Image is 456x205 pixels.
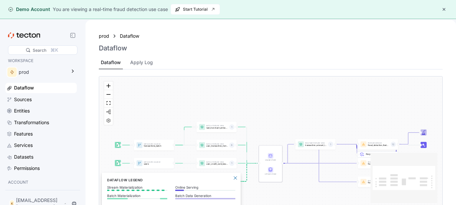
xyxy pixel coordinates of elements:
[120,32,143,40] a: Dataflow
[8,179,74,186] p: ACCOUNT
[8,45,77,55] div: Search⌘K
[14,165,40,172] div: Permissions
[5,106,77,116] a: Entities
[196,158,236,169] a: Batch Feature Viewuser_credit_card_issuer1
[5,163,77,173] a: Permissions
[264,159,277,161] div: Online Store
[53,6,168,13] div: You are viewing a real-time fraud detection use case
[5,118,77,128] a: Transformations
[175,4,216,14] span: Start Tutorial
[134,140,174,151] a: BatchData Sourcetransactions_batch
[171,4,220,15] button: Start Tutorial
[144,144,166,145] p: Batch Data Source
[229,125,235,130] div: 1
[14,142,33,149] div: Services
[5,94,77,105] a: Sources
[104,99,113,108] button: fit view
[50,46,58,54] div: ⌘K
[104,81,113,90] button: zoom in
[206,144,228,145] p: Batch Feature View
[104,90,113,99] button: zoom out
[134,158,174,169] a: BatchData Sourceusers
[5,129,77,139] a: Features
[5,152,77,162] a: Datasets
[264,153,277,162] div: Online Store
[107,185,167,189] p: Stream Materialization
[358,139,398,150] a: Feature Servicefraud_detection_feature_service:v212
[368,182,390,184] p: fraud_detection_feature_service
[196,140,236,151] a: Batch Feature Viewuser_transaction_metrics6
[173,127,196,145] g: Edge from dataSource:transactions_batch to featureView:last_merchant_embedding
[281,145,357,164] g: Edge from STORE to featureService:fraud_detection_feature_service:v2
[281,145,294,164] g: Edge from STORE to featureView:transaction_amount_is_higher_than_average
[14,130,33,138] div: Features
[175,194,235,198] p: Batch Data Generation
[396,145,397,155] g: Edge from featureService:fraud_detection_feature_service:v2 to REQ_featureService:fraud_detection...
[14,96,32,103] div: Sources
[144,145,166,147] p: transactions_batch
[264,173,277,175] div: Offline Store
[14,153,33,161] div: Datasets
[358,158,398,169] a: Feature Servicefraud_detection_feature_service_streaming3
[281,163,357,182] g: Edge from STORE to featureService:fraud_detection_feature_service
[14,119,49,126] div: Transformations
[229,143,235,148] div: 6
[99,44,127,52] h3: Dataflow
[235,163,258,181] g: Edge from featureView:user_transaction_amount_totals to STORE
[144,163,166,165] p: users
[206,162,228,163] p: Batch Feature View
[19,68,66,76] div: prod
[229,161,235,166] div: 1
[104,81,113,125] div: React Flow controls
[130,59,153,66] div: Apply Log
[368,180,390,182] p: Feature Service
[264,167,277,176] div: Offline Store
[358,177,398,187] a: Feature Servicefraud_detection_feature_service6
[295,139,335,150] a: Realtime Feature Viewtransaction_amount_is_higher_than_average1
[305,144,327,146] p: transaction_amount_is_higher_than_average
[99,32,109,40] a: prod
[196,122,236,133] a: Batch Feature Viewlast_merchant_embedding1
[231,174,239,182] button: Close Legend Panel
[14,107,30,115] div: Entities
[8,57,74,64] p: WORKSPACE
[366,153,396,178] div: Request Data Source
[328,142,333,147] div: 1
[305,143,327,144] p: Realtime Feature View
[107,194,167,198] p: Batch Materialization
[206,127,228,129] p: last_merchant_embedding
[175,185,235,189] p: Online Serving
[33,47,46,53] div: Search
[235,127,258,164] g: Edge from featureView:last_merchant_embedding to STORE
[362,141,403,147] div: Request Data Source
[5,83,77,93] a: Dataflow
[14,84,34,91] div: Dataflow
[206,163,228,165] p: user_credit_card_issuer
[107,177,235,183] h6: Dataflow Legend
[5,140,77,150] a: Services
[206,125,228,127] p: Batch Feature View
[397,133,420,144] g: Edge from featureService:fraud_detection_feature_service:v2 to Trainer_featureService:fraud_detec...
[101,59,121,66] div: Dataflow
[206,145,228,147] p: user_transaction_metrics
[144,162,166,163] p: Batch Data Source
[8,6,50,13] div: Demo Account
[235,145,258,163] g: Edge from featureView:user_transaction_metrics to STORE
